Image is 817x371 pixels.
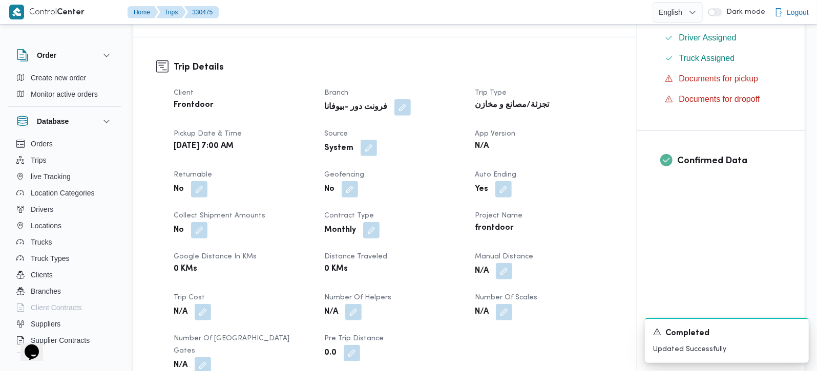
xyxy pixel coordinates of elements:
[661,91,782,107] button: Documents for dropoff
[12,168,117,185] button: live Tracking
[722,8,765,16] span: Dark mode
[37,115,69,127] h3: Database
[174,60,614,74] h3: Trip Details
[679,52,735,64] span: Truck Assigned
[324,171,364,178] span: Geofencing
[31,88,98,100] span: Monitor active orders
[679,74,759,83] span: Documents for pickup
[31,236,52,248] span: Trucks
[184,6,219,18] button: 330475
[12,185,117,201] button: Location Categories
[8,136,121,357] div: Database
[324,335,384,342] span: Pre Trip Distance
[31,301,82,314] span: Client Contracts
[31,170,71,183] span: live Tracking
[31,334,90,346] span: Supplier Contracts
[475,171,516,178] span: Auto Ending
[324,224,356,236] b: Monthly
[787,6,809,18] span: Logout
[653,327,801,340] div: Notification
[174,306,187,318] b: N/A
[475,294,537,301] span: Number of Scales
[10,330,43,361] iframe: chat widget
[12,283,117,299] button: Branches
[31,187,95,199] span: Location Categories
[12,201,117,217] button: Drivers
[679,95,760,103] span: Documents for dropoff
[12,332,117,348] button: Supplier Contracts
[9,5,24,19] img: X8yXhbKr1z7QwAAAABJRU5ErkJggg==
[31,318,60,330] span: Suppliers
[174,171,212,178] span: Returnable
[678,154,782,168] h3: Confirmed Data
[174,130,242,137] span: Pickup date & time
[475,130,515,137] span: App Version
[475,306,489,318] b: N/A
[174,224,184,236] b: No
[475,253,533,260] span: Manual Distance
[174,90,194,96] span: Client
[661,30,782,46] button: Driver Assigned
[475,265,489,277] b: N/A
[324,347,337,359] b: 0.0
[324,253,387,260] span: Distance Traveled
[653,344,801,355] p: Updated Successfully
[12,234,117,250] button: Trucks
[174,212,265,219] span: Collect Shipment Amounts
[174,294,205,301] span: Trip Cost
[324,263,348,275] b: 0 KMs
[324,130,348,137] span: Source
[12,299,117,316] button: Client Contracts
[31,252,69,265] span: Truck Types
[324,306,338,318] b: N/A
[16,49,113,61] button: Order
[156,6,186,18] button: Trips
[128,6,158,18] button: Home
[679,54,735,62] span: Truck Assigned
[16,115,113,127] button: Database
[174,335,289,354] span: Number of [GEOGRAPHIC_DATA] Gates
[31,203,53,215] span: Drivers
[475,222,514,234] b: frontdoor
[12,136,117,152] button: Orders
[12,152,117,168] button: Trips
[12,250,117,267] button: Truck Types
[324,212,374,219] span: Contract Type
[57,9,85,16] b: Center
[31,351,56,363] span: Devices
[174,253,257,260] span: Google distance in KMs
[475,212,522,219] span: Project Name
[174,99,214,112] b: Frontdoor
[679,33,737,42] span: Driver Assigned
[31,72,86,84] span: Create new order
[679,93,760,105] span: Documents for dropoff
[661,71,782,87] button: Documents for pickup
[31,138,53,150] span: Orders
[475,99,549,112] b: تجزئة/مصانع و مخازن
[679,32,737,44] span: Driver Assigned
[12,86,117,102] button: Monitor active orders
[324,183,334,195] b: No
[12,267,117,283] button: Clients
[665,328,709,340] span: Completed
[679,73,759,85] span: Documents for pickup
[31,220,61,232] span: Locations
[475,140,489,152] b: N/A
[174,263,197,275] b: 0 KMs
[324,90,348,96] span: Branch
[324,294,391,301] span: Number of Helpers
[174,140,234,152] b: [DATE] 7:00 AM
[12,316,117,332] button: Suppliers
[8,70,121,106] div: Order
[475,90,507,96] span: Trip Type
[12,70,117,86] button: Create new order
[12,348,117,365] button: Devices
[31,154,47,166] span: Trips
[661,50,782,67] button: Truck Assigned
[324,101,387,114] b: فرونت دور -بيوفانا
[475,183,488,195] b: Yes
[12,217,117,234] button: Locations
[174,183,184,195] b: No
[770,2,813,23] button: Logout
